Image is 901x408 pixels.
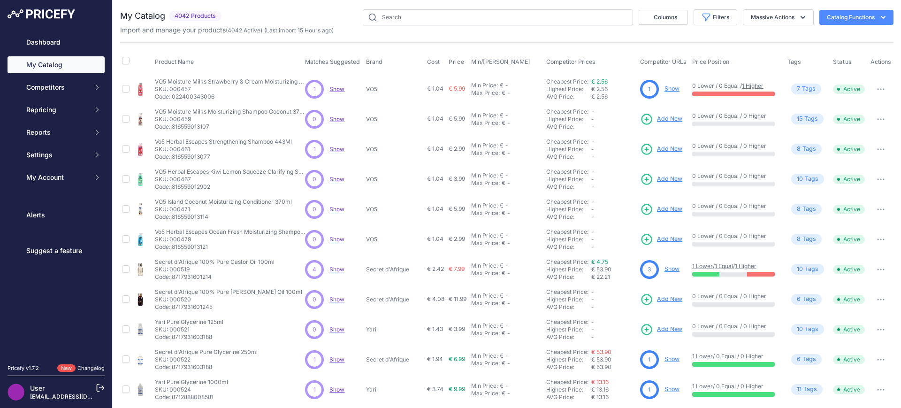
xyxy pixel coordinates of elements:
a: Show [329,296,344,303]
div: AVG Price: [546,213,591,221]
span: 0 [313,295,316,304]
span: s [815,325,818,334]
span: 6 [797,295,801,304]
div: - [504,172,508,179]
a: € 4.75 [591,258,608,265]
a: Suggest a feature [8,242,105,259]
a: € 53.90 [591,348,611,355]
span: - [591,228,594,235]
div: € [500,232,504,239]
span: - [591,176,594,183]
p: 0 Lower / 0 Equal / 0 Higher [692,172,778,180]
span: Price [449,58,464,66]
p: Yari Pure Glycerine 125ml [155,318,223,326]
a: Show [329,85,344,92]
a: Changelog [77,365,105,371]
span: Active [833,175,865,184]
div: Min Price: [471,292,498,300]
p: SKU: 000459 [155,115,305,123]
div: Highest Price: [546,146,591,153]
span: - [591,153,594,160]
span: - [591,183,594,190]
span: € 5.99 [449,115,465,122]
div: € [502,89,505,97]
span: - [591,115,594,123]
div: € [500,322,504,330]
span: Competitor Prices [546,58,596,65]
div: AVG Price: [546,303,591,311]
span: Active [833,235,865,244]
a: Cheapest Price: [546,348,588,355]
div: - [504,232,508,239]
a: € 13.16 [591,378,609,385]
span: 15 [797,115,802,123]
span: € 4.08 [427,295,444,302]
span: 0 [313,115,316,123]
h2: My Catalog [120,9,165,23]
div: - [504,202,508,209]
span: Cost [427,58,440,66]
div: - [504,82,508,89]
nav: Sidebar [8,34,105,353]
div: Min Price: [471,232,498,239]
span: € 11.99 [449,295,466,302]
span: 1 [313,85,316,93]
div: Min Price: [471,112,498,119]
span: € 2.56 [591,85,608,92]
span: 8 [797,235,801,244]
button: Columns [639,10,688,25]
span: Add New [657,235,682,244]
span: Active [833,265,865,274]
span: Tag [791,324,824,335]
span: Tag [791,174,824,185]
div: Min Price: [471,262,498,269]
a: User [30,384,45,392]
div: - [505,179,510,187]
span: Active [833,85,865,94]
button: Settings [8,146,105,163]
span: - [591,213,594,220]
a: Add New [640,293,682,306]
button: Catalog Functions [819,10,893,25]
span: - [591,138,594,145]
p: Code: 816559013121 [155,243,305,251]
p: / / [692,262,778,270]
div: Min Price: [471,172,498,179]
div: Highest Price: [546,206,591,213]
span: 3 [648,265,651,274]
a: Show [329,146,344,153]
span: Add New [657,115,682,123]
p: 0 Lower / 0 Equal / 0 Higher [692,112,778,120]
p: VO5 Island Coconut Moisturizing Conditioner 370ml [155,198,292,206]
p: SKU: 000479 [155,236,305,243]
div: € [502,179,505,187]
span: Show [329,356,344,363]
span: Tags [787,58,801,65]
button: Status [833,58,854,66]
button: Reports [8,124,105,141]
p: VO5 Moisture Milks Moisturizing Shampoo Coconut 370ml [155,108,305,115]
div: € [502,269,505,277]
div: Max Price: [471,89,500,97]
a: Show [329,236,344,243]
span: € 53.90 [591,266,611,273]
span: 4 [313,265,316,274]
span: Tag [791,144,822,154]
a: Add New [640,173,682,186]
div: AVG Price: [546,123,591,131]
span: 8 [797,205,801,214]
div: Max Price: [471,119,500,127]
span: s [815,175,818,184]
a: Cheapest Price: [546,108,588,115]
div: - [504,322,508,330]
p: 0 Lower / 0 Equal / 0 Higher [692,323,778,330]
div: Highest Price: [546,176,591,183]
div: Min Price: [471,142,498,149]
a: 1 Equal [715,262,733,269]
span: Repricing [26,105,88,115]
span: 0 [313,175,316,184]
